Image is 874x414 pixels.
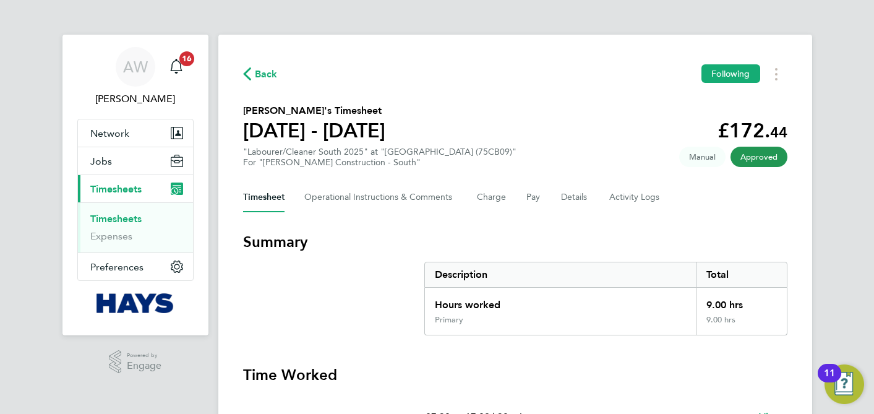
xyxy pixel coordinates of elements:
button: Details [561,183,589,212]
span: Following [711,68,750,79]
a: 16 [164,47,189,87]
span: AW [123,59,148,75]
div: 9.00 hrs [696,315,786,335]
button: Following [701,64,760,83]
button: Timesheet [243,183,285,212]
button: Pay [526,183,541,212]
button: Timesheets [78,175,193,202]
button: Activity Logs [609,183,661,212]
span: Alan Watts [77,92,194,106]
span: Preferences [90,261,144,273]
span: 16 [179,51,194,66]
div: "Labourer/Cleaner South 2025" at "[GEOGRAPHIC_DATA] (75CB09)" [243,147,516,168]
button: Charge [477,183,507,212]
div: For "[PERSON_NAME] Construction - South" [243,157,516,168]
div: Summary [424,262,787,335]
button: Open Resource Center, 11 new notifications [825,364,864,404]
h3: Time Worked [243,365,787,385]
button: Timesheets Menu [765,64,787,84]
span: Jobs [90,155,112,167]
button: Back [243,66,278,82]
h1: [DATE] - [DATE] [243,118,385,143]
button: Preferences [78,253,193,280]
img: hays-logo-retina.png [96,293,174,313]
nav: Main navigation [62,35,208,335]
span: Back [255,67,278,82]
h3: Summary [243,232,787,252]
a: AW[PERSON_NAME] [77,47,194,106]
div: Primary [435,315,463,325]
div: Total [696,262,786,287]
span: Timesheets [90,183,142,195]
a: Powered byEngage [109,350,161,374]
span: 44 [770,123,787,141]
span: This timesheet has been approved. [730,147,787,167]
button: Network [78,119,193,147]
a: Timesheets [90,213,142,225]
button: Jobs [78,147,193,175]
h2: [PERSON_NAME]'s Timesheet [243,103,385,118]
span: Network [90,127,129,139]
app-decimal: £172. [718,119,787,142]
a: Go to home page [77,293,194,313]
span: Engage [127,361,161,371]
button: Operational Instructions & Comments [304,183,457,212]
div: Timesheets [78,202,193,252]
div: 9.00 hrs [696,288,786,315]
div: Hours worked [425,288,696,315]
div: Description [425,262,696,287]
span: Powered by [127,350,161,361]
a: Expenses [90,230,132,242]
span: This timesheet was manually created. [679,147,726,167]
div: 11 [824,373,835,389]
